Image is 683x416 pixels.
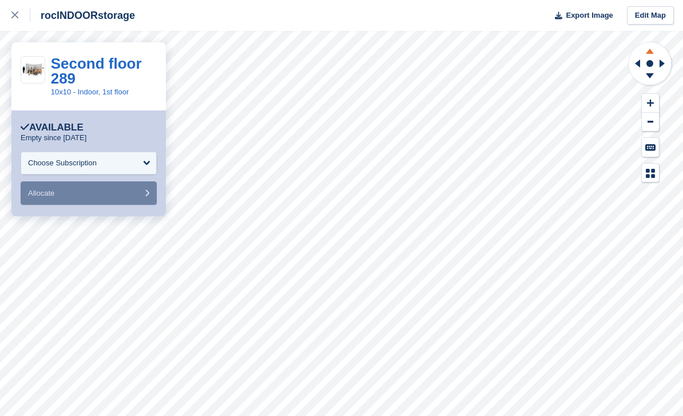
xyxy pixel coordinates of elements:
div: Available [21,122,84,133]
span: Allocate [28,189,54,197]
button: Export Image [548,6,613,25]
button: Map Legend [642,164,659,183]
button: Zoom In [642,94,659,113]
button: Keyboard Shortcuts [642,138,659,157]
a: 10x10 - Indoor, 1st floor [51,88,129,96]
button: Zoom Out [642,113,659,132]
span: Export Image [566,10,613,21]
div: rocINDOORstorage [30,9,135,22]
a: Second floor 289 [51,55,142,87]
div: Choose Subscription [28,157,97,169]
button: Allocate [21,181,157,205]
p: Empty since [DATE] [21,133,86,142]
img: 100-sqft-unit.jpg [21,61,45,79]
a: Edit Map [627,6,674,25]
